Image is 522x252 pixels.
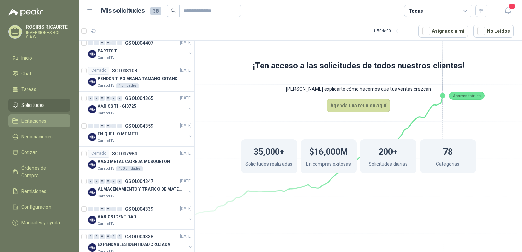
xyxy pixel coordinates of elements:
div: 0 [106,96,111,101]
p: Caracol TV [98,83,114,88]
div: 0 [111,207,116,211]
p: SOL048108 [112,68,137,73]
p: Caracol TV [98,55,114,61]
div: 0 [88,207,93,211]
span: Órdenes de Compra [21,164,64,179]
img: Logo peakr [8,8,43,16]
div: 0 [111,41,116,45]
div: 0 [117,207,122,211]
a: Licitaciones [8,114,70,127]
span: search [171,8,176,13]
a: 0 0 0 0 0 0 GSOL004365[DATE] Company LogoVARIOS TI - 040725Caracol TV [88,94,193,116]
div: 0 [100,234,105,239]
a: 0 0 0 0 0 0 GSOL004347[DATE] Company LogoALMACENAMIENTO Y TRÁFICO DE MATERIALCaracol TV [88,177,193,199]
p: [DATE] [180,206,192,212]
p: Caracol TV [98,138,114,144]
p: Caracol TV [98,194,114,199]
div: 0 [117,234,122,239]
a: Órdenes de Compra [8,162,70,182]
div: 0 [106,207,111,211]
a: Chat [8,67,70,80]
div: 150 Unidades [116,166,143,171]
a: Configuración [8,200,70,213]
p: Categorias [436,160,459,169]
img: Company Logo [88,133,96,141]
a: 0 0 0 0 0 0 GSOL004339[DATE] Company LogoVARIOS IDENTIDADCaracol TV [88,205,193,227]
div: 0 [100,96,105,101]
div: 0 [88,179,93,184]
span: Cotizar [21,149,37,156]
div: 0 [88,41,93,45]
p: GSOL004407 [125,41,153,45]
div: 0 [117,96,122,101]
div: 1 - 50 de 90 [373,26,413,37]
div: 0 [111,124,116,128]
div: 0 [117,41,122,45]
div: 0 [111,96,116,101]
a: CerradoSOL048108[DATE] Company LogoPENDÓN TIPO ARAÑA TAMAÑO ESTANDARCaracol TV1 Unidades [79,64,194,92]
p: GSOL004365 [125,96,153,101]
p: [DATE] [180,95,192,101]
button: No Leídos [473,25,514,38]
div: 0 [117,179,122,184]
p: Solicitudes realizadas [245,160,292,169]
button: 1 [502,5,514,17]
span: 1 [508,3,516,10]
span: Remisiones [21,187,46,195]
h1: 35,000+ [253,143,285,158]
p: Solicitudes diarias [369,160,408,169]
p: GSOL004339 [125,207,153,211]
p: En compras exitosas [306,160,351,169]
p: [DATE] [180,67,192,74]
div: 0 [106,124,111,128]
div: 0 [88,234,93,239]
p: VARIOS TI - 040725 [98,103,136,110]
div: 0 [111,234,116,239]
div: 0 [100,207,105,211]
a: 0 0 0 0 0 0 GSOL004407[DATE] Company LogoPARTES TICaracol TV [88,39,193,61]
a: Remisiones [8,185,70,198]
p: EXPENDABLES IDENTIDAD CRUZADA [98,241,170,248]
div: 1 Unidades [116,83,139,88]
img: Company Logo [88,243,96,252]
span: Solicitudes [21,101,45,109]
div: 0 [88,96,93,101]
p: GSOL004359 [125,124,153,128]
p: EN QUE LIO ME METI [98,131,138,137]
div: 0 [94,207,99,211]
p: [DATE] [180,40,192,46]
div: 0 [94,41,99,45]
h1: 200+ [379,143,398,158]
a: CerradoSOL047984[DATE] Company LogoVASO METAL C/OREJA MOSQUETONCaracol TV150 Unidades [79,147,194,174]
a: Cotizar [8,146,70,159]
div: 0 [106,234,111,239]
span: Chat [21,70,31,78]
img: Company Logo [88,160,96,169]
span: Inicio [21,54,32,62]
button: Asignado a mi [418,25,468,38]
h1: $16,000M [309,143,348,158]
div: Cerrado [88,67,109,75]
div: 0 [100,124,105,128]
p: ROSIRIS RICAURTE [26,25,70,29]
div: 0 [94,96,99,101]
div: 0 [106,41,111,45]
div: 0 [117,124,122,128]
div: Cerrado [88,150,109,158]
div: 0 [106,179,111,184]
p: PARTES TI [98,48,119,54]
span: 38 [150,7,161,15]
a: Manuales y ayuda [8,216,70,229]
a: Solicitudes [8,99,70,112]
p: ALMACENAMIENTO Y TRÁFICO DE MATERIAL [98,186,183,193]
p: [DATE] [180,150,192,157]
img: Company Logo [88,78,96,86]
div: 0 [100,179,105,184]
span: Configuración [21,203,51,211]
p: GSOL004347 [125,179,153,184]
div: 0 [88,124,93,128]
div: 0 [94,234,99,239]
a: Inicio [8,52,70,65]
p: [DATE] [180,178,192,184]
p: Caracol TV [98,221,114,227]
